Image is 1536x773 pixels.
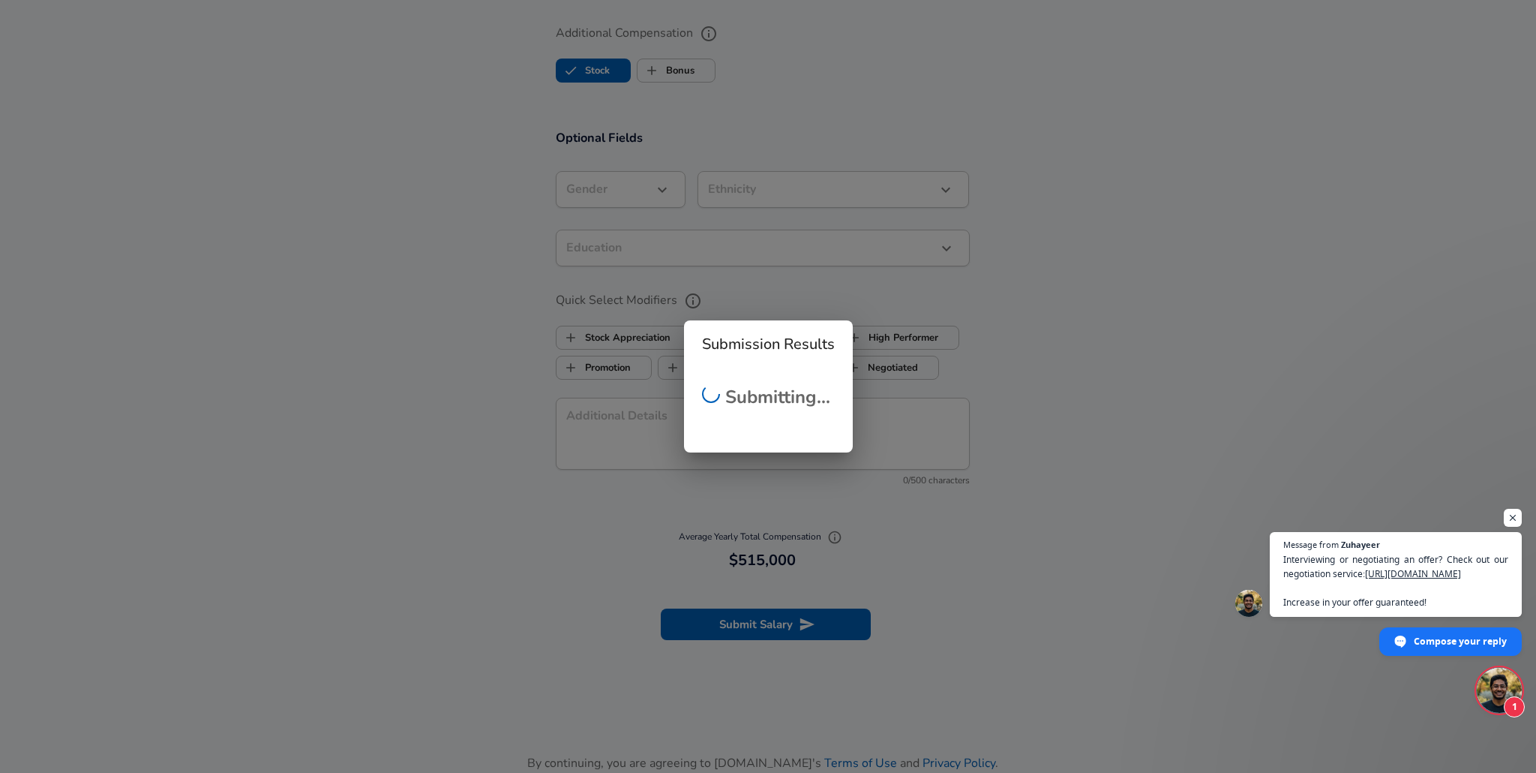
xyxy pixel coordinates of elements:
[1414,628,1507,654] span: Compose your reply
[1341,540,1380,549] span: Zuhayeer
[702,383,835,411] h2: Submitting...
[1283,540,1339,549] span: Message from
[684,320,853,368] h2: Submission Results
[1477,668,1522,713] div: Open chat
[1504,696,1525,717] span: 1
[1283,552,1508,609] span: Interviewing or negotiating an offer? Check out our negotiation service: Increase in your offer g...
